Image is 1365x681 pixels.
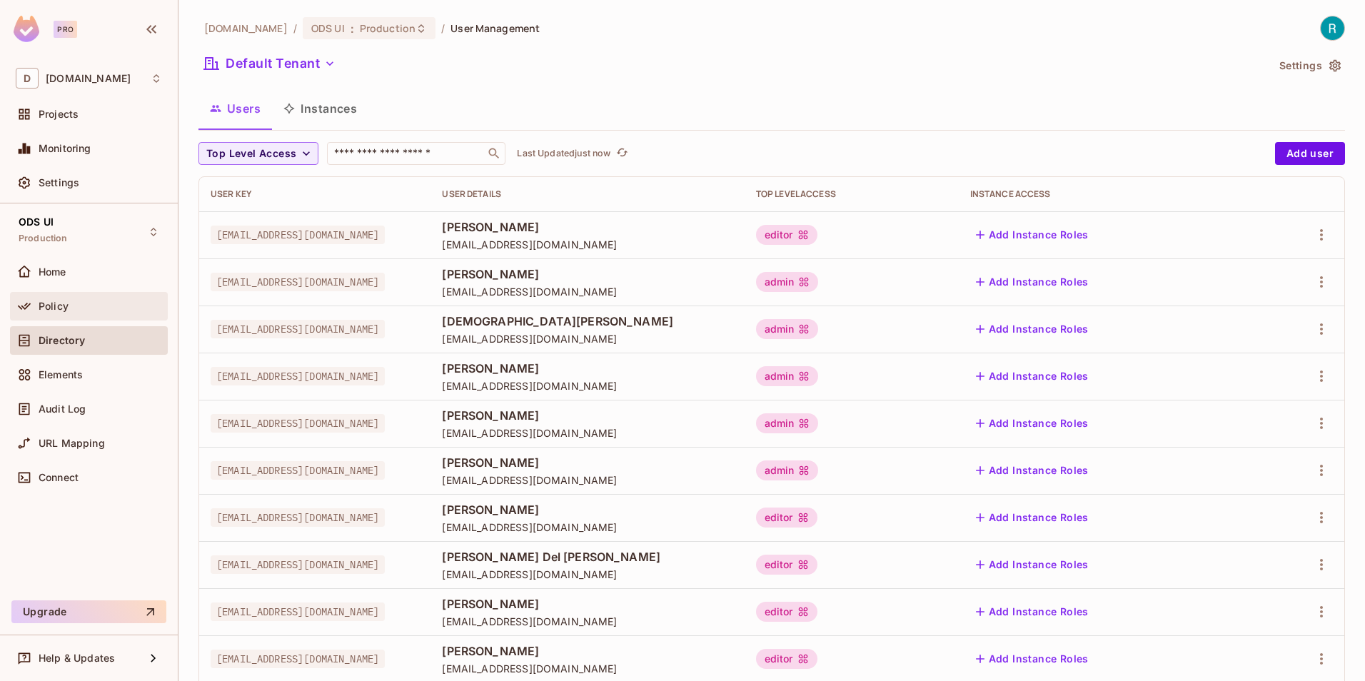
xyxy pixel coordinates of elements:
[311,21,345,35] span: ODS UI
[450,21,540,35] span: User Management
[39,177,79,188] span: Settings
[442,549,732,565] span: [PERSON_NAME] Del [PERSON_NAME]
[441,21,445,35] li: /
[14,16,39,42] img: SReyMgAAAABJRU5ErkJggg==
[442,238,732,251] span: [EMAIL_ADDRESS][DOMAIN_NAME]
[1275,142,1345,165] button: Add user
[442,567,732,581] span: [EMAIL_ADDRESS][DOMAIN_NAME]
[970,553,1094,576] button: Add Instance Roles
[970,412,1094,435] button: Add Instance Roles
[442,285,732,298] span: [EMAIL_ADDRESS][DOMAIN_NAME]
[442,455,732,470] span: [PERSON_NAME]
[442,219,732,235] span: [PERSON_NAME]
[211,414,385,433] span: [EMAIL_ADDRESS][DOMAIN_NAME]
[39,301,69,312] span: Policy
[613,145,630,162] button: refresh
[970,647,1094,670] button: Add Instance Roles
[198,52,341,75] button: Default Tenant
[211,650,385,668] span: [EMAIL_ADDRESS][DOMAIN_NAME]
[756,649,817,669] div: editor
[46,73,131,84] span: Workspace: deacero.com
[198,142,318,165] button: Top Level Access
[211,320,385,338] span: [EMAIL_ADDRESS][DOMAIN_NAME]
[442,188,732,200] div: User Details
[11,600,166,623] button: Upgrade
[211,602,385,621] span: [EMAIL_ADDRESS][DOMAIN_NAME]
[442,502,732,518] span: [PERSON_NAME]
[970,459,1094,482] button: Add Instance Roles
[442,643,732,659] span: [PERSON_NAME]
[756,555,817,575] div: editor
[442,520,732,534] span: [EMAIL_ADDRESS][DOMAIN_NAME]
[442,332,732,345] span: [EMAIL_ADDRESS][DOMAIN_NAME]
[442,662,732,675] span: [EMAIL_ADDRESS][DOMAIN_NAME]
[756,188,947,200] div: Top Level Access
[442,596,732,612] span: [PERSON_NAME]
[970,223,1094,246] button: Add Instance Roles
[517,148,610,159] p: Last Updated just now
[970,506,1094,529] button: Add Instance Roles
[970,188,1241,200] div: Instance Access
[16,68,39,89] span: D
[211,367,385,385] span: [EMAIL_ADDRESS][DOMAIN_NAME]
[1321,16,1344,40] img: ROBERTO MACOTELA TALAMANTES
[756,366,819,386] div: admin
[442,379,732,393] span: [EMAIL_ADDRESS][DOMAIN_NAME]
[756,319,819,339] div: admin
[39,143,91,154] span: Monitoring
[211,188,419,200] div: User Key
[19,233,68,244] span: Production
[198,91,272,126] button: Users
[756,602,817,622] div: editor
[39,403,86,415] span: Audit Log
[442,360,732,376] span: [PERSON_NAME]
[442,266,732,282] span: [PERSON_NAME]
[272,91,368,126] button: Instances
[970,600,1094,623] button: Add Instance Roles
[616,146,628,161] span: refresh
[970,365,1094,388] button: Add Instance Roles
[39,109,79,120] span: Projects
[39,266,66,278] span: Home
[211,226,385,244] span: [EMAIL_ADDRESS][DOMAIN_NAME]
[39,472,79,483] span: Connect
[211,555,385,574] span: [EMAIL_ADDRESS][DOMAIN_NAME]
[39,438,105,449] span: URL Mapping
[756,460,819,480] div: admin
[19,216,54,228] span: ODS UI
[204,21,288,35] span: the active workspace
[756,272,819,292] div: admin
[211,273,385,291] span: [EMAIL_ADDRESS][DOMAIN_NAME]
[360,21,415,35] span: Production
[1274,54,1345,77] button: Settings
[756,225,817,245] div: editor
[756,508,817,528] div: editor
[39,335,85,346] span: Directory
[610,145,630,162] span: Click to refresh data
[211,508,385,527] span: [EMAIL_ADDRESS][DOMAIN_NAME]
[442,615,732,628] span: [EMAIL_ADDRESS][DOMAIN_NAME]
[442,426,732,440] span: [EMAIL_ADDRESS][DOMAIN_NAME]
[350,23,355,34] span: :
[442,313,732,329] span: [DEMOGRAPHIC_DATA][PERSON_NAME]
[970,318,1094,340] button: Add Instance Roles
[206,145,296,163] span: Top Level Access
[293,21,297,35] li: /
[39,369,83,380] span: Elements
[54,21,77,38] div: Pro
[442,473,732,487] span: [EMAIL_ADDRESS][DOMAIN_NAME]
[442,408,732,423] span: [PERSON_NAME]
[756,413,819,433] div: admin
[970,271,1094,293] button: Add Instance Roles
[39,652,115,664] span: Help & Updates
[211,461,385,480] span: [EMAIL_ADDRESS][DOMAIN_NAME]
